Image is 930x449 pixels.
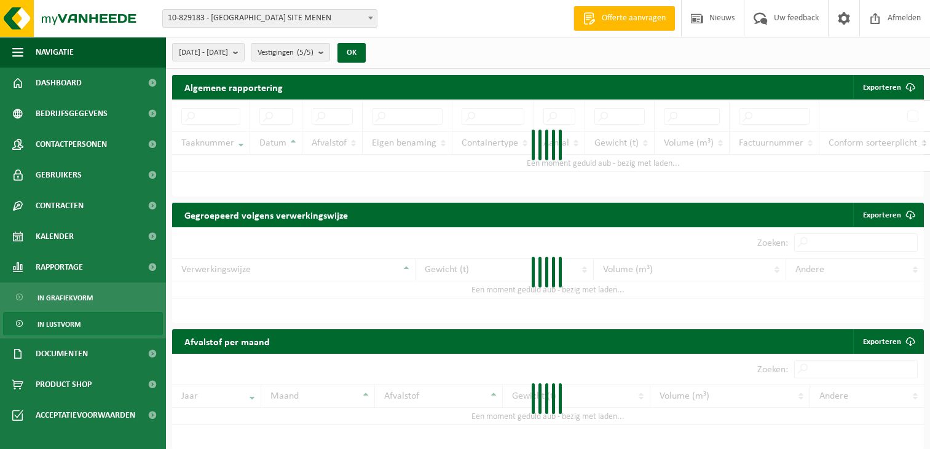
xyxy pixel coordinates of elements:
[172,203,360,227] h2: Gegroepeerd volgens verwerkingswijze
[36,129,107,160] span: Contactpersonen
[37,286,93,310] span: In grafiekvorm
[3,312,163,335] a: In lijstvorm
[297,49,313,57] count: (5/5)
[36,190,84,221] span: Contracten
[337,43,366,63] button: OK
[251,43,330,61] button: Vestigingen(5/5)
[36,98,108,129] span: Bedrijfsgegevens
[36,37,74,68] span: Navigatie
[36,160,82,190] span: Gebruikers
[162,9,377,28] span: 10-829183 - BERRYALLOC SITE MENEN
[599,12,669,25] span: Offerte aanvragen
[37,313,81,336] span: In lijstvorm
[172,75,295,100] h2: Algemene rapportering
[3,286,163,309] a: In grafiekvorm
[853,75,923,100] button: Exporteren
[853,203,923,227] a: Exporteren
[36,400,135,431] span: Acceptatievoorwaarden
[163,10,377,27] span: 10-829183 - BERRYALLOC SITE MENEN
[853,329,923,354] a: Exporteren
[179,44,228,62] span: [DATE] - [DATE]
[258,44,313,62] span: Vestigingen
[36,252,83,283] span: Rapportage
[573,6,675,31] a: Offerte aanvragen
[172,43,245,61] button: [DATE] - [DATE]
[36,369,92,400] span: Product Shop
[36,68,82,98] span: Dashboard
[172,329,282,353] h2: Afvalstof per maand
[36,221,74,252] span: Kalender
[36,338,88,369] span: Documenten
